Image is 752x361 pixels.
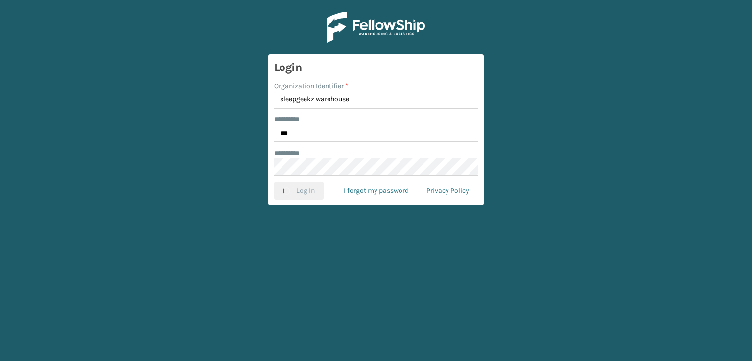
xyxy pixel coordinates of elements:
a: Privacy Policy [418,182,478,200]
button: Log In [274,182,324,200]
a: I forgot my password [335,182,418,200]
label: Organization Identifier [274,81,348,91]
h3: Login [274,60,478,75]
img: Logo [327,12,425,43]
